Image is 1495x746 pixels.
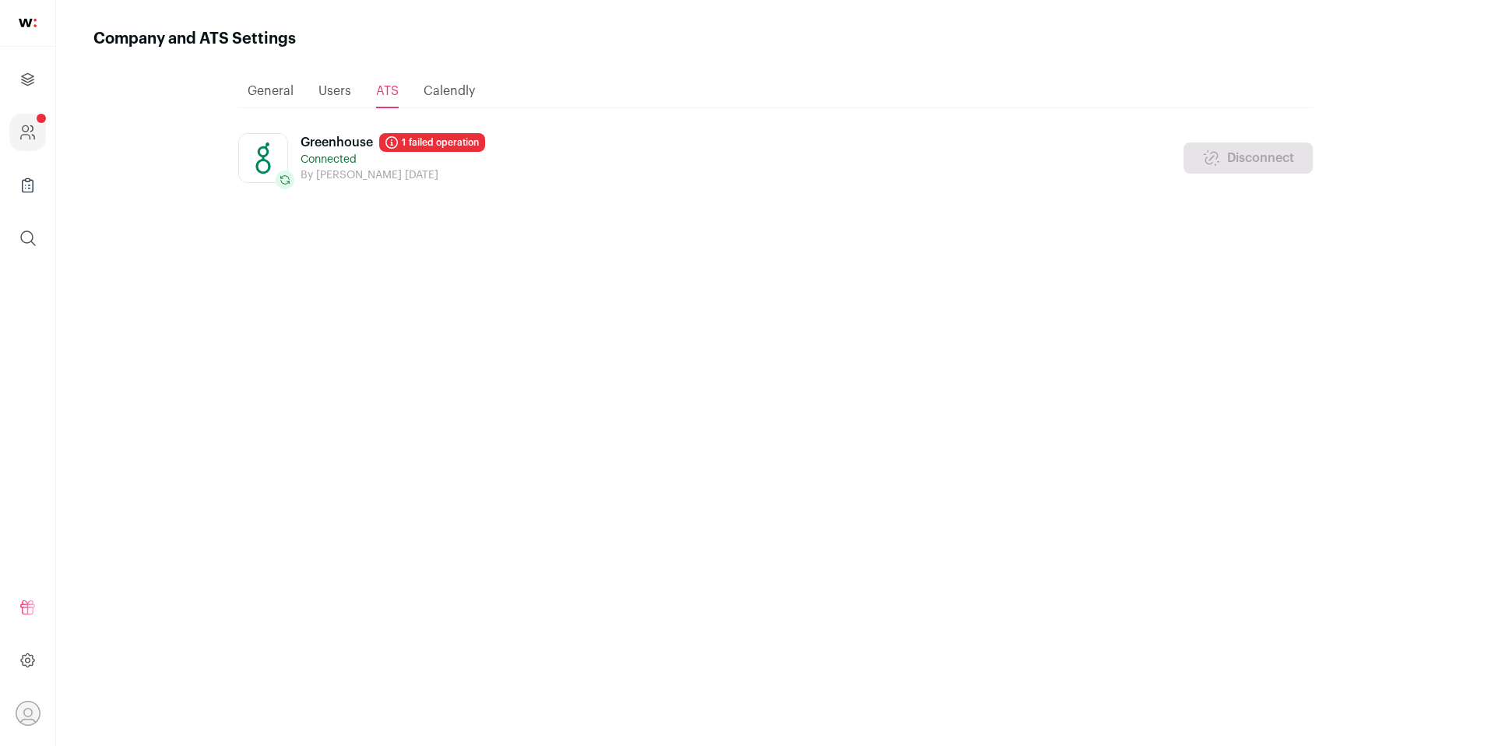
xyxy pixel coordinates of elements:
[318,76,351,107] a: Users
[424,85,475,97] span: Calendly
[376,85,399,97] span: ATS
[318,85,351,97] span: Users
[248,85,294,97] span: General
[16,701,40,726] button: Open dropdown
[9,167,46,204] a: Company Lists
[248,76,294,107] a: General
[301,167,485,183] p: By [PERSON_NAME] [DATE]
[424,76,475,107] a: Calendly
[93,28,296,50] h1: Company and ATS Settings
[239,134,287,182] img: Greenhouse_Square_Logo.jpg
[9,61,46,98] a: Projects
[301,152,485,167] p: Connected
[379,133,485,152] a: 1 failed operation
[301,133,485,152] div: Greenhouse
[19,19,37,27] img: wellfound-shorthand-0d5821cbd27db2630d0214b213865d53afaa358527fdda9d0ea32b1df1b89c2c.svg
[9,114,46,151] a: Company and ATS Settings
